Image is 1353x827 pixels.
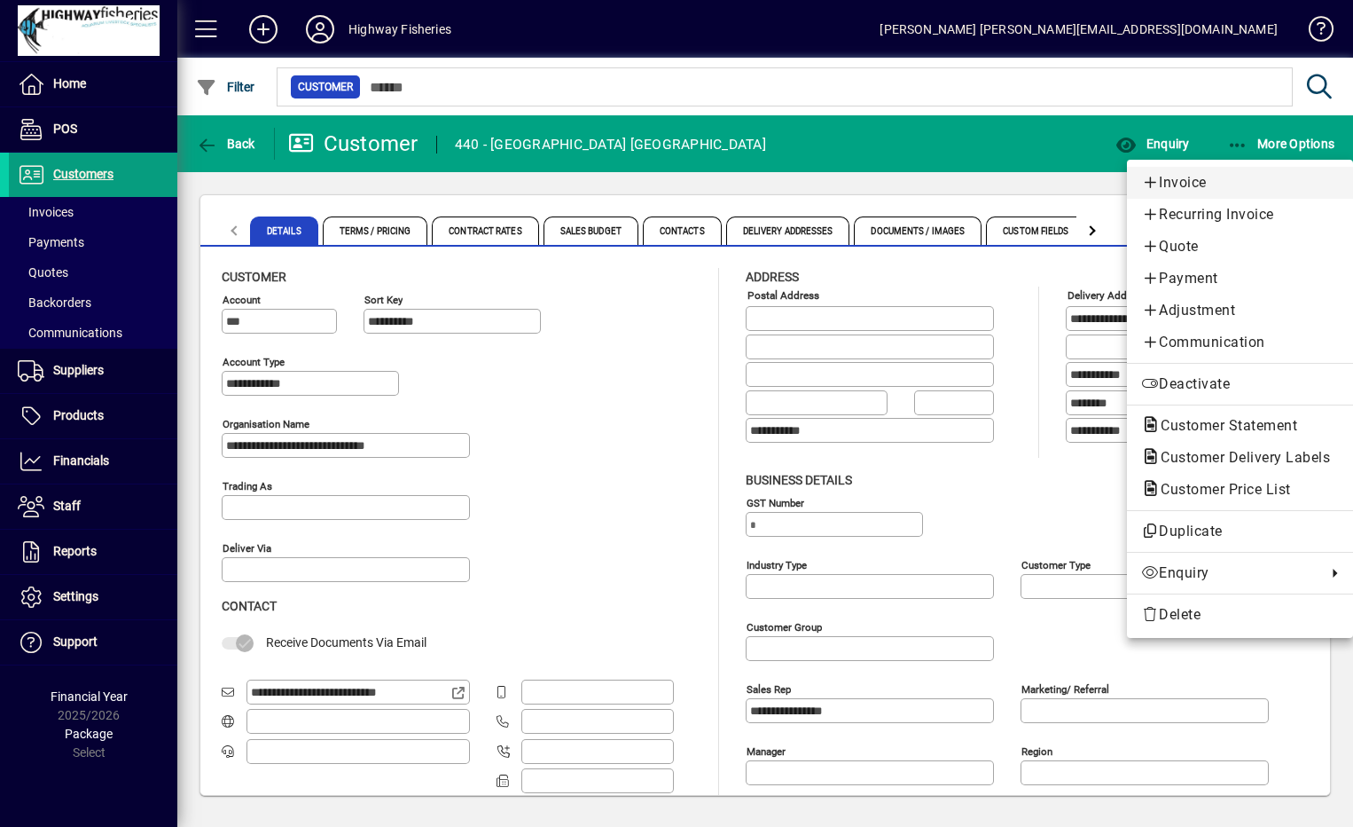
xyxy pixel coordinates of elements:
button: Deactivate customer [1127,368,1353,400]
span: Recurring Invoice [1141,204,1339,225]
span: Adjustment [1141,300,1339,321]
span: Invoice [1141,172,1339,193]
span: Delete [1141,604,1339,626]
span: Customer Price List [1141,481,1300,498]
span: Enquiry [1141,563,1318,584]
span: Quote [1141,236,1339,257]
span: Deactivate [1141,374,1339,395]
span: Communication [1141,332,1339,353]
span: Payment [1141,268,1339,289]
span: Customer Delivery Labels [1141,449,1339,466]
span: Customer Statement [1141,417,1306,434]
span: Duplicate [1141,521,1339,542]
